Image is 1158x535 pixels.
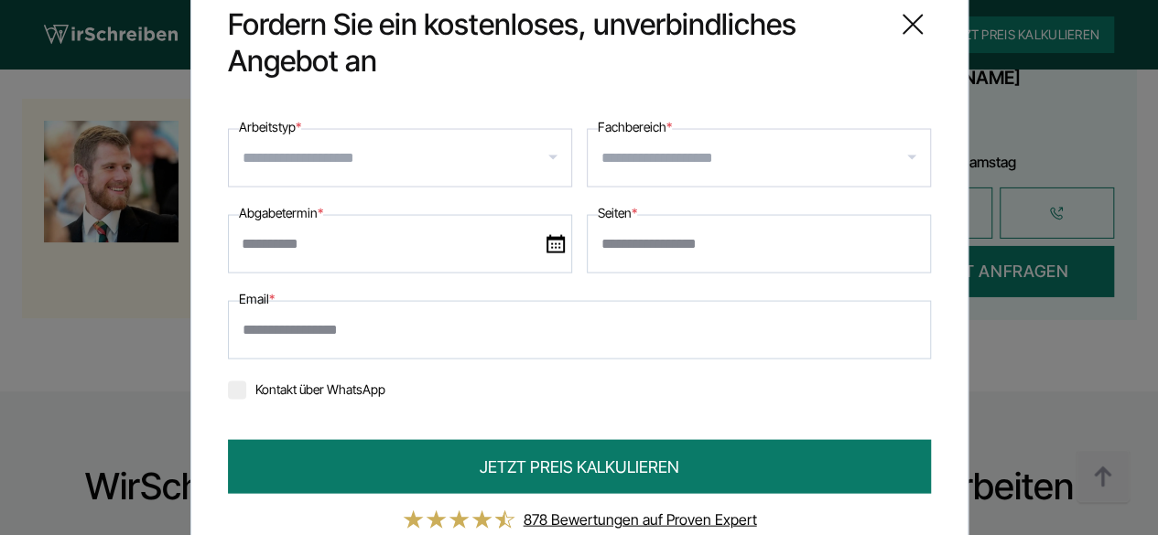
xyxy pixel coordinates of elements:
a: 878 Bewertungen auf Proven Expert [524,509,757,528]
label: Email [239,287,275,309]
button: JETZT PREIS KALKULIEREN [228,439,931,493]
label: Seiten [598,201,637,223]
span: Fordern Sie ein kostenloses, unverbindliches Angebot an [228,5,880,79]
span: JETZT PREIS KALKULIEREN [480,454,679,478]
img: date [547,234,565,252]
label: Abgabetermin [239,201,323,223]
label: Arbeitstyp [239,115,301,137]
input: date [228,214,572,273]
label: Fachbereich [598,115,672,137]
label: Kontakt über WhatsApp [228,380,385,396]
